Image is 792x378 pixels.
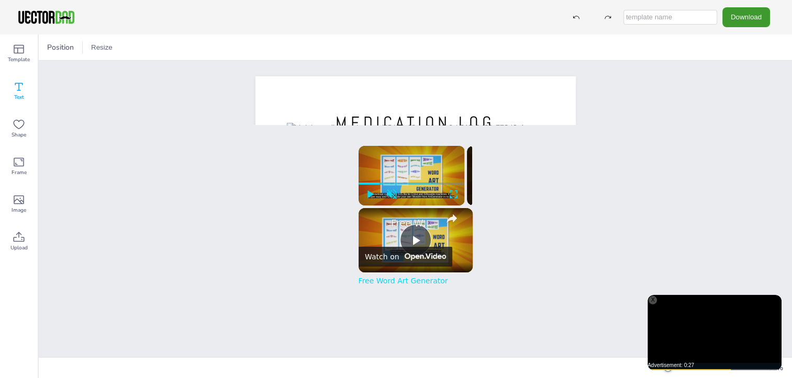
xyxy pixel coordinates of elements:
button: Download [722,7,770,27]
div: Watch on [365,253,399,261]
span: Text [14,93,24,101]
button: Resize [87,39,117,56]
span: Frame [12,168,27,177]
span: Upload [10,244,28,252]
div: X [649,296,657,304]
button: Play Video [400,225,431,256]
iframe: Advertisement [648,295,782,370]
span: Shape [12,131,26,139]
button: Play [359,184,381,205]
div: Advertisement: 0:27 [648,363,782,368]
span: Template [8,55,30,64]
img: video of: Free Word Art Generator [359,208,473,272]
img: Video channel logo [401,253,445,260]
a: Watch on Open.Video [359,247,452,267]
button: Unmute [381,184,403,205]
img: VectorDad-1.png [17,9,76,25]
span: Position [45,42,76,52]
a: channel logo [365,214,386,235]
div: Progress Bar [359,182,465,185]
div: Video Player [359,146,465,205]
button: share [442,209,461,228]
span: MEDICATION LOG [336,112,495,134]
a: Free Word Art Generator [359,277,448,285]
a: Free Word Art Generator [391,217,437,228]
div: Video Player [648,295,782,370]
div: Video Player [359,208,473,272]
input: template name [623,10,717,25]
button: Fullscreen [442,184,464,205]
span: Image [12,206,26,214]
